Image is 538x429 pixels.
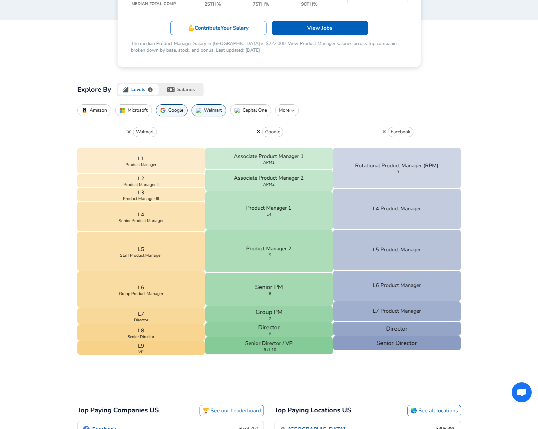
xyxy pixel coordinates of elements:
[333,230,461,271] button: L5 Product Manager
[138,189,144,197] p: L3
[138,245,144,253] p: L5
[132,1,180,7] p: Median Total Comp
[136,129,154,135] p: Walmart
[128,108,148,113] p: Microsoft
[333,301,461,322] button: L7 Product Manager
[205,148,333,169] button: Associate Product Manager 1APM1
[333,322,461,336] button: Director
[263,160,274,164] span: APM1
[168,108,183,113] p: Google
[124,183,159,187] span: Product Manager II
[301,1,328,8] p: 90th%
[77,405,159,416] h2: Top Paying Companies US
[234,153,304,161] p: Associate Product Manager 1
[77,341,205,355] button: L9VP
[133,127,157,137] button: Walmart
[246,245,291,253] p: Product Manager 2
[188,24,249,32] p: 💪 Contribute
[235,108,240,113] img: Capital OneIcon
[267,332,271,336] span: L8
[205,273,333,306] button: Senior PML6
[246,204,291,212] p: Product Manager 1
[221,24,249,32] span: Your Salary
[123,197,159,201] span: Product Manager III
[267,253,271,257] span: L5
[267,292,271,296] span: L6
[234,174,304,182] p: Associate Product Manager 2
[263,182,274,186] span: APM2
[82,108,87,113] img: AmazonIcon
[307,24,332,32] p: View Jobs
[373,307,421,315] p: L7 Product Manager
[77,271,205,308] button: L6Group Product Manager
[138,350,144,354] span: VP
[120,253,162,257] span: Staff Product Manager
[274,405,351,416] h2: Top Paying Locations US
[160,83,204,96] button: salaries
[77,84,111,95] h2: Explore By
[196,108,201,113] img: WalmartIcon
[376,339,417,348] p: Senior Director
[156,104,188,116] button: Google
[205,306,333,322] button: Group PML7
[262,348,276,352] span: L9 / L10
[388,127,413,137] button: Facebook
[170,21,267,35] a: 💪ContributeYour Salary
[123,87,129,93] img: levels.fyi logo
[373,246,421,254] p: L5 Product Manager
[200,405,264,416] a: 🏆 See our Leaderboard
[77,308,205,324] button: L7Director
[138,310,144,318] p: L7
[77,202,205,232] button: L4Senior Product Manager
[138,327,144,335] p: L8
[119,292,163,296] span: Group Product Manager
[126,163,156,167] span: Product Manager
[128,335,154,339] span: Senior Director
[272,21,368,35] a: View Jobs
[192,104,226,116] button: Walmart
[355,162,438,170] p: Rotational Product Manager (RPM)
[90,108,107,113] p: Amazon
[333,189,461,230] button: L4 Product Manager
[138,175,144,183] p: L2
[138,211,144,219] p: L4
[512,382,532,402] div: Open chat
[391,129,410,135] p: Facebook
[407,405,461,416] a: 🌎 See all locations
[77,188,205,202] button: L3Product Manager III
[333,336,461,350] button: Senior Director
[138,284,144,292] p: L6
[256,308,282,317] p: Group PM
[267,212,271,216] span: L4
[386,324,408,333] p: Director
[265,129,280,135] p: Google
[333,148,461,189] button: Rotational Product Manager (RPM)L3
[258,323,280,332] p: Director
[245,340,292,348] p: Senior Director / VP
[134,318,148,322] span: Director
[253,1,279,8] p: 75th%
[115,104,152,116] button: Microsoft
[333,271,461,301] button: L6 Product Manager
[77,232,205,271] button: L5Staff Product Manager
[262,127,283,137] button: Google
[138,155,144,163] p: L1
[77,324,205,341] button: L8Senior Director
[205,230,333,273] button: Product Manager 2L5
[138,342,144,350] p: L9
[205,1,231,8] p: 25th%
[119,219,164,223] span: Senior Product Manager
[160,108,166,113] img: GoogleIcon
[205,322,333,337] button: DirectorL8
[394,170,399,174] span: L3
[255,283,283,292] p: Senior PM
[77,148,205,174] button: L1Product Manager
[205,191,333,230] button: Product Manager 1L4
[373,205,421,213] p: L4 Product Manager
[77,174,205,188] button: L2Product Manager II
[205,170,333,191] button: Associate Product Manager 2APM2
[117,83,160,96] button: levels.fyi logoLevels
[204,108,222,113] p: Walmart
[120,108,125,113] img: MicrosoftIcon
[230,104,271,116] button: Capital One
